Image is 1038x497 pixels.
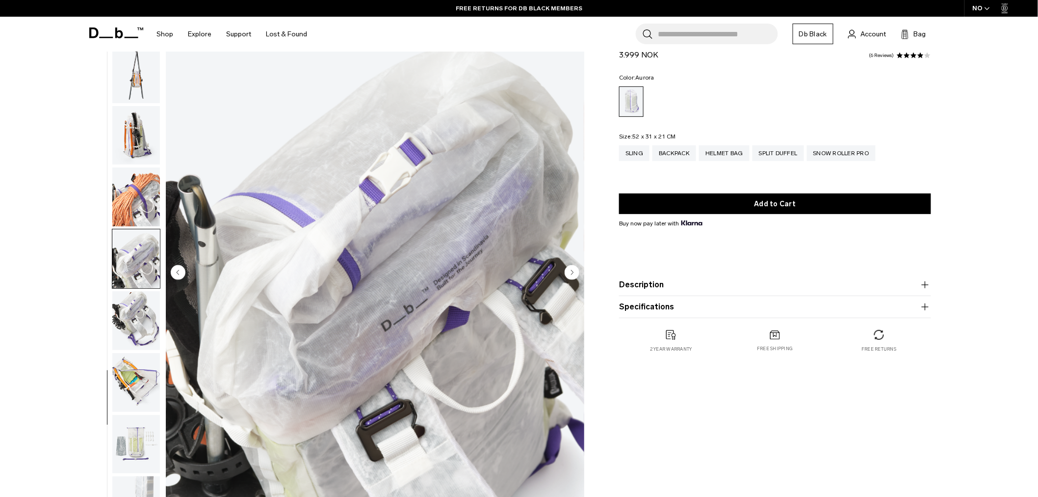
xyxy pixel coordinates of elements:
button: Weigh_Lighter_Backpack_25L_11.png [112,167,160,227]
a: Sling [619,145,649,161]
img: Weigh_Lighter_Backpack_25L_15.png [112,415,160,474]
button: Previous slide [171,265,185,281]
img: Weigh_Lighter_Backpack_25L_14.png [112,353,160,412]
img: Weigh_Lighter_Backpack_25L_9.png [112,44,160,103]
img: Weigh_Lighter_Backpack_25L_11.png [112,167,160,226]
button: Next slide [565,265,579,281]
nav: Main Navigation [149,17,314,52]
button: Weigh_Lighter_Backpack_25L_9.png [112,44,160,104]
a: Snow Roller Pro [807,145,876,161]
a: Account [848,28,886,40]
p: Free returns [862,346,897,353]
span: 3.999 NOK [619,50,658,59]
button: Bag [901,28,926,40]
a: Db Black [793,24,833,44]
p: Free shipping [757,345,793,352]
button: Specifications [619,301,931,313]
img: Weigh_Lighter_Backpack_25L_12.png [112,229,160,288]
img: Weigh_Lighter_Backpack_25L_13.png [112,291,160,350]
legend: Color: [619,75,654,81]
a: Split Duffel [753,145,804,161]
button: Weigh_Lighter_Backpack_25L_15.png [112,414,160,474]
a: Shop [156,17,173,52]
a: Explore [188,17,211,52]
span: Aurora [636,74,655,81]
button: Description [619,279,931,291]
span: Buy now pay later with [619,219,702,228]
legend: Size: [619,134,676,139]
a: Helmet Bag [699,145,750,161]
a: FREE RETURNS FOR DB BLACK MEMBERS [456,4,583,13]
img: {"height" => 20, "alt" => "Klarna"} [681,221,702,225]
img: Weigh_Lighter_Backpack_25L_10.png [112,106,160,165]
a: Aurora [619,86,644,117]
a: Lost & Found [266,17,307,52]
a: Support [226,17,251,52]
span: 52 x 31 x 21 CM [632,133,676,140]
span: Account [861,29,886,39]
button: Weigh_Lighter_Backpack_25L_12.png [112,229,160,289]
span: Bag [914,29,926,39]
a: 6 reviews [869,53,894,58]
a: Backpack [652,145,696,161]
p: 2 year warranty [650,346,692,353]
button: Add to Cart [619,193,931,214]
button: Weigh_Lighter_Backpack_25L_14.png [112,353,160,413]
